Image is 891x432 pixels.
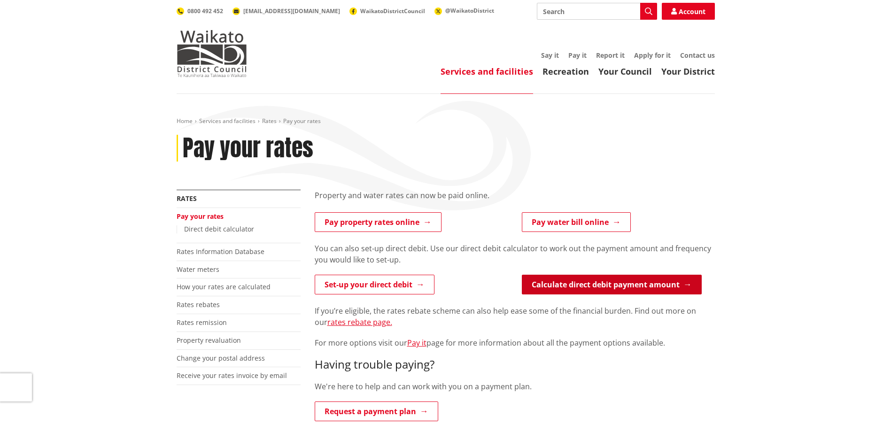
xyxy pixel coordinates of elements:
[661,66,715,77] a: Your District
[177,30,247,77] img: Waikato District Council - Te Kaunihera aa Takiwaa o Waikato
[349,7,425,15] a: WaikatoDistrictCouncil
[177,194,197,203] a: Rates
[596,51,625,60] a: Report it
[177,318,227,327] a: Rates remission
[187,7,223,15] span: 0800 492 452
[315,381,715,392] p: We're here to help and can work with you on a payment plan.
[848,393,882,426] iframe: Messenger Launcher
[407,338,426,348] a: Pay it
[243,7,340,15] span: [EMAIL_ADDRESS][DOMAIN_NAME]
[662,3,715,20] a: Account
[360,7,425,15] span: WaikatoDistrictCouncil
[434,7,494,15] a: @WaikatoDistrict
[522,212,631,232] a: Pay water bill online
[232,7,340,15] a: [EMAIL_ADDRESS][DOMAIN_NAME]
[315,243,715,265] p: You can also set-up direct debit. Use our direct debit calculator to work out the payment amount ...
[445,7,494,15] span: @WaikatoDistrict
[177,7,223,15] a: 0800 492 452
[177,247,264,256] a: Rates Information Database
[541,51,559,60] a: Say it
[542,66,589,77] a: Recreation
[183,135,313,162] h1: Pay your rates
[634,51,671,60] a: Apply for it
[283,117,321,125] span: Pay your rates
[680,51,715,60] a: Contact us
[441,66,533,77] a: Services and facilities
[537,3,657,20] input: Search input
[177,371,287,380] a: Receive your rates invoice by email
[177,336,241,345] a: Property revaluation
[262,117,277,125] a: Rates
[327,317,392,327] a: rates rebate page.
[315,401,438,421] a: Request a payment plan
[315,190,715,212] div: Property and water rates can now be paid online.
[177,212,224,221] a: Pay your rates
[598,66,652,77] a: Your Council
[315,337,715,348] p: For more options visit our page for more information about all the payment options available.
[315,212,442,232] a: Pay property rates online
[177,282,271,291] a: How your rates are calculated
[177,117,193,125] a: Home
[199,117,256,125] a: Services and facilities
[184,224,254,233] a: Direct debit calculator
[522,275,702,294] a: Calculate direct debit payment amount
[568,51,587,60] a: Pay it
[315,358,715,371] h3: Having trouble paying?
[177,265,219,274] a: Water meters
[315,305,715,328] p: If you’re eligible, the rates rebate scheme can also help ease some of the financial burden. Find...
[315,275,434,294] a: Set-up your direct debit
[177,354,265,363] a: Change your postal address
[177,117,715,125] nav: breadcrumb
[177,300,220,309] a: Rates rebates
